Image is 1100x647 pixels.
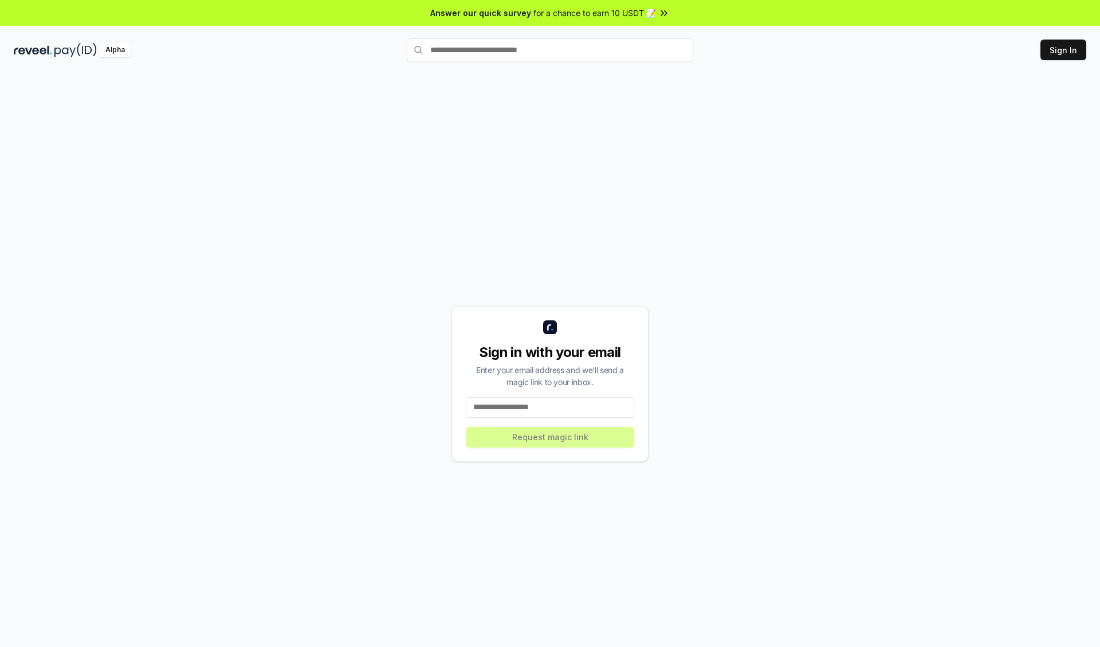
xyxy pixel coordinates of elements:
span: for a chance to earn 10 USDT 📝 [533,7,656,19]
img: reveel_dark [14,43,52,57]
div: Enter your email address and we’ll send a magic link to your inbox. [466,364,634,388]
img: logo_small [543,320,557,334]
div: Alpha [99,43,131,57]
span: Answer our quick survey [430,7,531,19]
div: Sign in with your email [466,343,634,362]
button: Sign In [1040,40,1086,60]
img: pay_id [54,43,97,57]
